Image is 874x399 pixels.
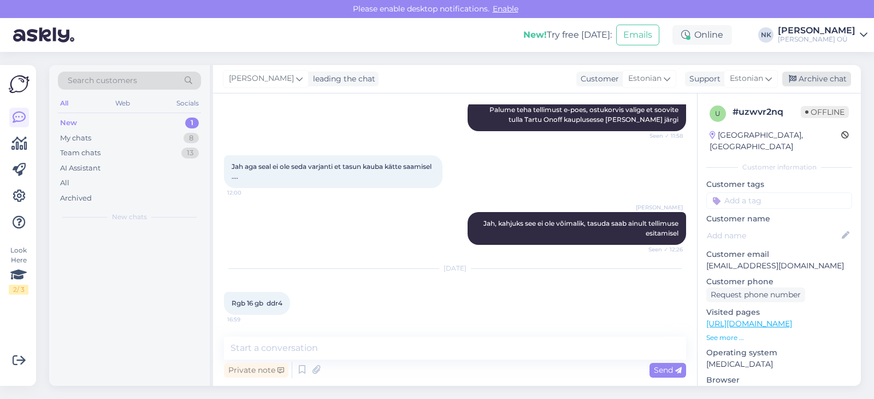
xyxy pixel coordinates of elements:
p: Customer name [706,213,852,225]
button: Emails [616,25,659,45]
div: My chats [60,133,91,144]
a: [URL][DOMAIN_NAME] [706,319,792,328]
div: Online [672,25,732,45]
span: Seen ✓ 11:58 [642,132,683,140]
span: Seen ✓ 12:26 [642,245,683,254]
img: Askly Logo [9,74,29,95]
div: # uzwvr2nq [733,105,801,119]
div: 1 [185,118,199,128]
span: 16:59 [227,315,268,324]
span: [PERSON_NAME] [229,73,294,85]
p: Visited pages [706,307,852,318]
span: Offline [801,106,849,118]
span: 12:00 [227,189,268,197]
div: Try free [DATE]: [523,28,612,42]
span: Jah, kahjuks see ei ole võimalik, tasuda saab ainult tellimuse esitamisel [483,219,680,237]
div: AI Assistant [60,163,101,174]
div: Support [685,73,721,85]
div: Archive chat [782,72,851,86]
p: Customer email [706,249,852,260]
span: Search customers [68,75,137,86]
span: Send [654,365,682,375]
span: Estonian [730,73,763,85]
div: [PERSON_NAME] [778,26,855,35]
p: [MEDICAL_DATA] [706,359,852,370]
span: Estonian [628,73,662,85]
div: [PERSON_NAME] OÜ [778,35,855,44]
div: NK [758,27,773,43]
div: Archived [60,193,92,204]
div: Customer information [706,162,852,172]
p: Customer tags [706,179,852,190]
span: Jah aga seal ei ole seda varjanti et tasun kauba kätte saamisel .... [232,162,433,180]
p: Browser [706,374,852,386]
div: 8 [184,133,199,144]
div: 13 [181,148,199,159]
span: Rgb 16 gb ddr4 [232,299,282,307]
div: 2 / 3 [9,285,28,295]
div: leading the chat [309,73,375,85]
div: All [58,96,70,110]
span: [PERSON_NAME] [636,203,683,212]
div: Team chats [60,148,101,159]
b: New! [523,30,547,40]
div: Private note [224,363,288,378]
p: Customer phone [706,276,852,287]
p: See more ... [706,333,852,343]
div: [DATE] [224,263,686,273]
div: Customer [576,73,619,85]
span: New chats [112,212,147,222]
div: Request phone number [706,287,805,302]
input: Add name [707,230,840,242]
div: [GEOGRAPHIC_DATA], [GEOGRAPHIC_DATA] [710,130,841,152]
span: Enable [489,4,522,14]
a: [PERSON_NAME][PERSON_NAME] OÜ [778,26,867,44]
div: New [60,118,77,128]
div: All [60,178,69,189]
div: Socials [174,96,201,110]
p: Operating system [706,347,852,359]
div: Look Here [9,245,28,295]
input: Add a tag [706,192,852,209]
span: Palume teha tellimust e-poes, ostukorvis valige et soovite tulla Tartu Onoff kauplusesse [PERSON_... [489,105,680,124]
div: Web [113,96,132,110]
p: [EMAIL_ADDRESS][DOMAIN_NAME] [706,260,852,272]
span: u [715,109,721,118]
